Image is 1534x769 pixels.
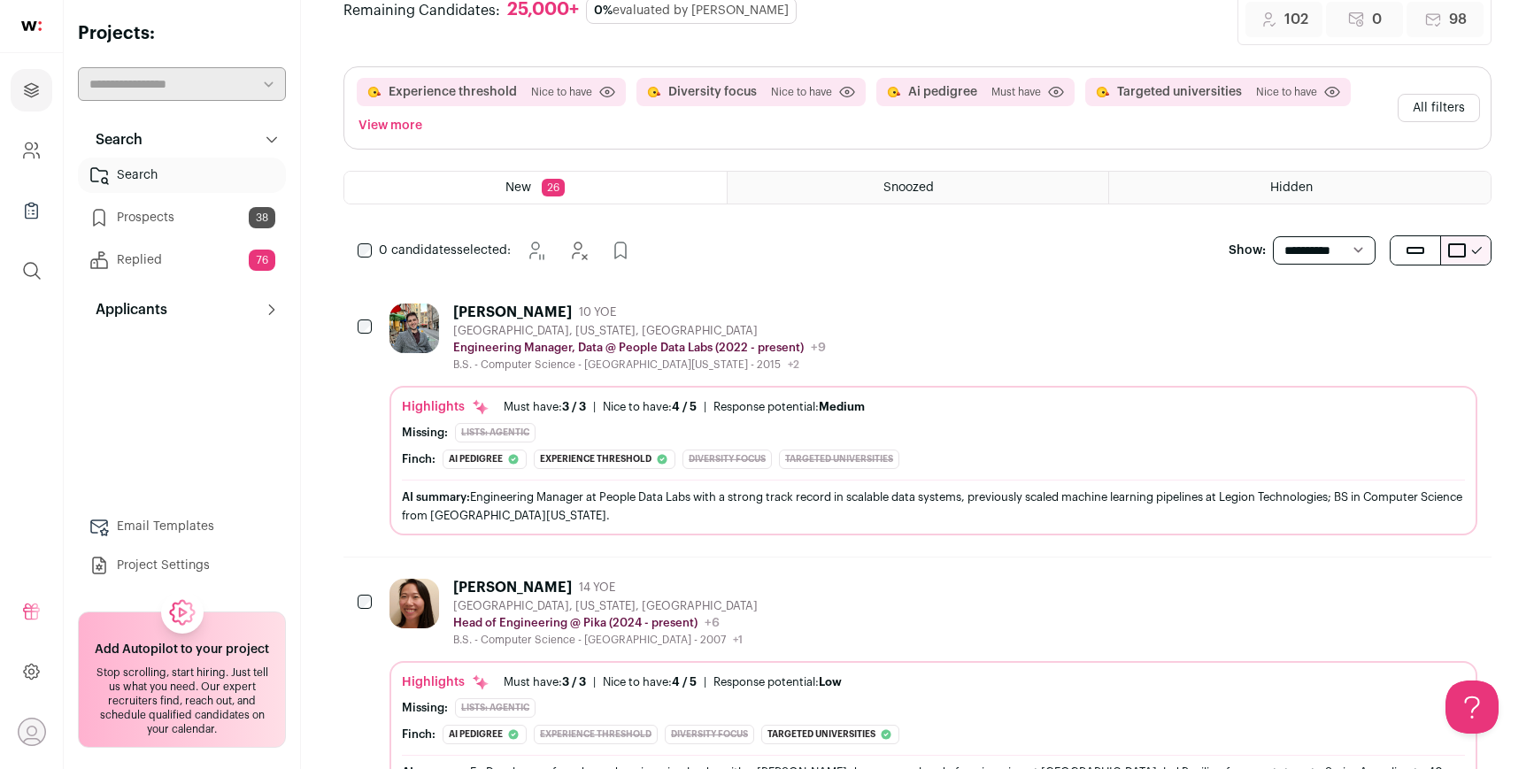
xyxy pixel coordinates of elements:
div: Highlights [402,398,489,416]
span: 76 [249,250,275,271]
div: Must have: [504,400,586,414]
span: +2 [788,359,799,370]
div: Experience threshold [534,450,675,469]
div: [PERSON_NAME] [453,304,572,321]
span: Nice to have [531,85,592,99]
span: 0 candidates [379,244,457,257]
span: 3 / 3 [562,401,586,412]
a: Search [78,158,286,193]
p: Search [85,129,143,150]
div: Engineering Manager at People Data Labs with a strong track record in scalable data systems, prev... [402,488,1465,525]
img: wellfound-shorthand-0d5821cbd27db2630d0214b213865d53afaa358527fdda9d0ea32b1df1b89c2c.svg [21,21,42,31]
span: 0% [594,4,613,17]
button: View more [355,113,426,138]
span: 10 YOE [579,305,616,319]
span: 38 [249,207,275,228]
div: [GEOGRAPHIC_DATA], [US_STATE], [GEOGRAPHIC_DATA] [453,599,758,613]
span: +9 [811,342,826,354]
button: Experience threshold [389,83,517,101]
div: Response potential: [713,400,865,414]
span: Nice to have [771,85,832,99]
a: [PERSON_NAME] 10 YOE [GEOGRAPHIC_DATA], [US_STATE], [GEOGRAPHIC_DATA] Engineering Manager, Data @... [389,304,1477,535]
div: Diversity focus [682,450,772,469]
span: Nice to have [1256,85,1317,99]
a: Hidden [1109,172,1491,204]
a: Project Settings [78,548,286,583]
a: Prospects38 [78,200,286,235]
div: Ai pedigree [443,450,527,469]
p: Head of Engineering @ Pika (2024 - present) [453,616,698,630]
div: B.S. - Computer Science - [GEOGRAPHIC_DATA] - 2007 [453,633,758,647]
a: Replied76 [78,242,286,278]
div: Finch: [402,452,436,466]
h2: Projects: [78,21,286,46]
div: Must have: [504,675,586,689]
div: Experience threshold [534,725,658,744]
div: Missing: [402,701,448,715]
div: [PERSON_NAME] [453,579,572,596]
h2: Add Autopilot to your project [95,641,269,658]
p: Applicants [85,299,167,320]
span: 98 [1449,9,1467,30]
span: Low [819,676,842,688]
div: B.S. - Computer Science - [GEOGRAPHIC_DATA][US_STATE] - 2015 [453,358,826,372]
a: Snoozed [728,172,1109,204]
iframe: Help Scout Beacon - Open [1445,681,1499,734]
span: Snoozed [883,181,934,194]
div: Lists: Agentic [455,698,536,718]
span: Must have [991,85,1041,99]
a: Add Autopilot to your project Stop scrolling, start hiring. Just tell us what you need. Our exper... [78,611,286,748]
p: Engineering Manager, Data @ People Data Labs (2022 - present) [453,341,804,355]
div: Nice to have: [603,675,697,689]
div: Finch: [402,727,436,742]
div: Missing: [402,426,448,440]
button: Open dropdown [18,718,46,746]
img: 7ccbf61ce629ddb6b6b694aaacc96672f857304ead245af93b9326bf72e7dbdc.jpg [389,579,439,628]
div: Highlights [402,673,489,691]
button: Add to Prospects [603,233,638,268]
button: Targeted universities [1117,83,1242,101]
p: Show: [1229,242,1266,259]
button: Hide [560,233,596,268]
a: Company and ATS Settings [11,129,52,172]
div: Targeted universities [761,725,899,744]
span: Medium [819,401,865,412]
div: Nice to have: [603,400,697,414]
ul: | | [504,400,865,414]
button: Search [78,122,286,158]
div: Stop scrolling, start hiring. Just tell us what you need. Our expert recruiters find, reach out, ... [89,665,274,736]
a: Email Templates [78,509,286,544]
span: 14 YOE [579,581,615,595]
div: Response potential: [713,675,842,689]
span: +1 [733,634,743,645]
span: +6 [705,617,720,629]
button: All filters [1398,94,1480,122]
ul: | | [504,675,842,689]
span: AI summary: [402,491,470,503]
button: Applicants [78,292,286,327]
span: Hidden [1270,181,1313,194]
button: Snooze [518,233,553,268]
a: Projects [11,69,52,112]
div: Lists: Agentic [455,423,536,442]
span: New [505,181,531,194]
img: 87eec28c968b66330b1a29df7ee324543edbf9f49a5e41048aba95f1374fe314.jpg [389,304,439,353]
span: 102 [1284,9,1308,30]
span: 0 [1372,9,1382,30]
span: 4 / 5 [672,676,697,688]
div: Diversity focus [665,725,754,744]
div: Targeted universities [779,450,899,469]
button: Diversity focus [668,83,757,101]
span: 3 / 3 [562,676,586,688]
span: 4 / 5 [672,401,697,412]
div: [GEOGRAPHIC_DATA], [US_STATE], [GEOGRAPHIC_DATA] [453,324,826,338]
span: selected: [379,242,511,259]
span: 26 [542,179,565,196]
div: Ai pedigree [443,725,527,744]
button: Ai pedigree [908,83,977,101]
a: Company Lists [11,189,52,232]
